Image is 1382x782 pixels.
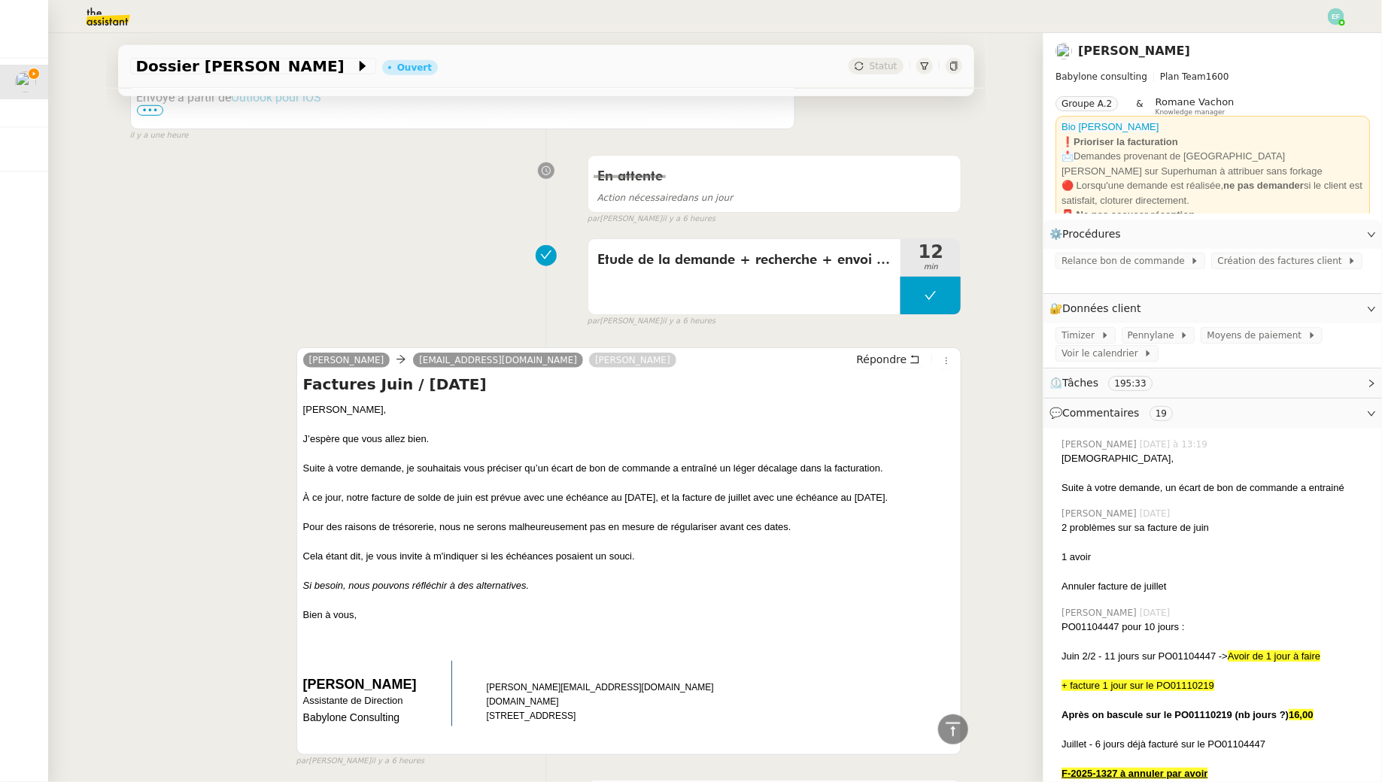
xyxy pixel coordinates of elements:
span: Voir le calendrier [1062,346,1144,361]
app-user-label: Knowledge manager [1156,96,1235,116]
nz-tag: 195:33 [1108,376,1152,391]
span: il y a 6 heures [662,213,715,226]
div: Pour des raisons de trésorerie, nous ne serons malheureusement pas en mesure de régulariser avant... [303,520,955,535]
a: Outlook pour iOS [232,90,322,105]
span: Plan Team [1160,71,1206,82]
span: Statut [870,61,898,71]
span: [DATE] [1140,606,1174,620]
em: Si besoin, nous pouvons réfléchir à des alternatives. [303,580,530,591]
div: J’espère que vous allez bien. [303,432,955,447]
small: [PERSON_NAME] [588,315,715,328]
small: [PERSON_NAME] [296,755,424,768]
span: Relance bon de commande [1062,253,1190,268]
span: ⚙️ [1049,226,1128,243]
span: il y a 6 heures [371,755,424,768]
a: [PERSON_NAME] [303,353,390,367]
span: Pennylane [1128,328,1180,343]
span: Avoir de 1 jour à faire [1228,650,1320,662]
span: Tâches [1062,377,1098,389]
span: + facture 1 jour sur le PO01110219 [1062,680,1214,691]
div: Bien à vous, [303,608,955,623]
span: 💬 [1049,407,1179,419]
button: Répondre [851,351,925,368]
img: users%2FSg6jQljroSUGpSfKFUOPmUmNaZ23%2Favatar%2FUntitled.png [15,71,36,92]
img: users%2FSg6jQljroSUGpSfKFUOPmUmNaZ23%2Favatar%2FUntitled.png [1055,43,1072,59]
span: 12 [901,243,961,261]
div: 1 avoir [1062,550,1370,565]
span: Romane Vachon [1156,96,1235,108]
span: par [588,315,600,328]
span: [DATE] [1140,507,1174,520]
span: Dossier [PERSON_NAME] [136,59,355,74]
div: [PERSON_NAME], [303,402,955,417]
nz-tag: Groupe A.2 [1055,96,1118,111]
div: Ouvert [397,63,432,72]
span: [PERSON_NAME] [1062,507,1140,520]
b: De : [137,123,156,135]
strong: 📮 Ne pas accuser réception. [1062,209,1198,220]
div: À ce jour, notre facture de solde de juin est prévue avec une échéance au [DATE], et la facture d... [303,490,955,505]
div: 💬Commentaires 19 [1043,399,1382,428]
span: [STREET_ADDRESS] [487,711,576,721]
span: min [901,261,961,274]
div: Demandes provenant de [GEOGRAPHIC_DATA][PERSON_NAME] sur Superhuman à attribuer sans forkage [1062,149,1364,178]
span: Etude de la demande + recherche + envoi d'email [597,249,892,271]
span: [DATE] à 13:19 [1140,438,1210,451]
span: Données client [1062,302,1141,314]
span: 📩 [1062,150,1074,162]
span: 🔐 [1049,300,1147,317]
strong: ❗Prioriser la facturation [1062,136,1178,147]
div: ⚙️Procédures [1043,220,1382,249]
div: Annuler facture de juillet [1062,579,1370,594]
span: Commentaires [1062,407,1139,419]
a: [EMAIL_ADDRESS][DOMAIN_NAME] [413,353,583,367]
img: svg [1328,8,1344,25]
span: Moyens de paiement [1207,328,1307,343]
span: par [296,755,309,768]
div: 🔐Données client [1043,294,1382,323]
div: PO01104447 pour 10 jours : [1062,620,1370,635]
div: Suite à votre demande, je souhaitais vous préciser qu’un écart de bon de commande a entraîné un l... [303,461,955,476]
span: & [1136,96,1143,116]
span: [PERSON_NAME] [1062,606,1140,620]
span: Répondre [856,352,907,367]
span: il y a 6 heures [662,315,715,328]
span: ••• [137,105,164,116]
small: [PERSON_NAME] [588,213,715,226]
span: [PERSON_NAME][EMAIL_ADDRESS][DOMAIN_NAME] [487,682,714,693]
div: Suite à votre demande, un écart de bon de commande a entrainé [1062,480,1370,496]
div: [DEMOGRAPHIC_DATA], [1062,451,1370,466]
span: par [588,213,600,226]
span: Babylone consulting [1055,71,1147,82]
a: [PERSON_NAME][EMAIL_ADDRESS][DOMAIN_NAME] [487,680,714,693]
span: ⏲️ [1049,377,1165,389]
strong: ne pas demander [1223,180,1304,191]
nz-tag: 19 [1150,406,1173,421]
div: ⏲️Tâches 195:33 [1043,368,1382,398]
h4: Factures Juin / [DATE] [303,374,955,395]
span: dans un jour [597,192,734,203]
span: il y a une heure [130,129,189,142]
span: [PERSON_NAME] <[PERSON_NAME][EMAIL_ADDRESS][DOMAIN_NAME]> [DATE] 1:28 PM [EMAIL_ADDRESS][DOMAIN_N... [137,123,497,193]
div: Cela étant dit, je vous invite à m'indiquer si les échéances posaient un souci. [303,549,955,564]
span: Babylone Consulting [303,711,399,723]
span: Timizer [1062,328,1101,343]
p: Assistante de Direction [303,693,429,709]
span: [PERSON_NAME] [303,677,417,692]
div: Juillet - 6 jours déjà facturé sur le PO01104447 [1062,737,1370,752]
span: En attente [597,170,663,183]
span: Knowledge manager [1156,108,1226,117]
span: Procédures [1062,228,1121,240]
div: 🔴 Lorsqu'une demande est réalisée, si le client est satisfait, cloturer directement. [1062,178,1364,208]
span: Envoyé à partir de [137,90,322,105]
span: Action nécessaire [597,192,677,203]
a: [PERSON_NAME] [589,353,676,367]
u: F-2025-1327 à annuler par avoir [1062,768,1207,779]
a: [PERSON_NAME] [1078,44,1190,58]
span: [DOMAIN_NAME] [487,696,559,707]
a: [DOMAIN_NAME] [487,694,559,707]
strong: Après on bascule sur le PO01110219 (nb jours ?) [1062,709,1289,720]
strong: 16,00 [1289,709,1314,720]
span: 1600 [1206,71,1229,82]
a: Bio [PERSON_NAME] [1062,121,1159,132]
